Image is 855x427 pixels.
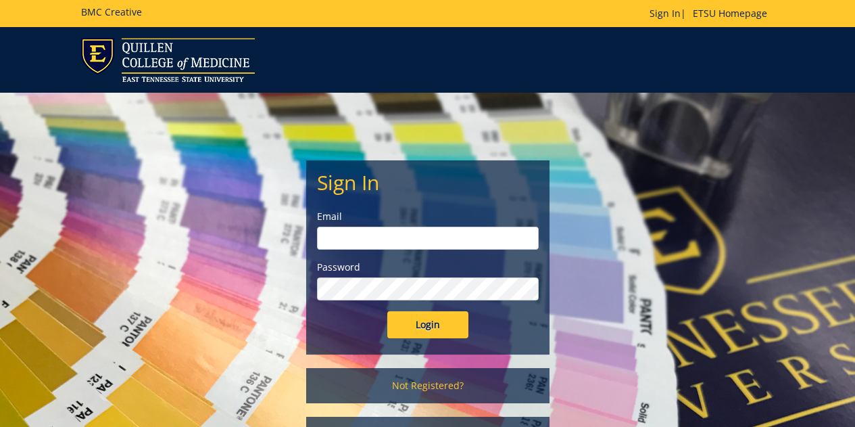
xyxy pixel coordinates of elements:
a: Sign In [650,7,681,20]
h5: BMC Creative [81,7,142,17]
p: | [650,7,774,20]
img: ETSU logo [81,38,255,82]
a: Not Registered? [306,368,549,403]
h2: Sign In [317,171,539,194]
label: Email [317,210,539,223]
input: Login [387,311,468,338]
label: Password [317,261,539,274]
a: ETSU Homepage [686,7,774,20]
